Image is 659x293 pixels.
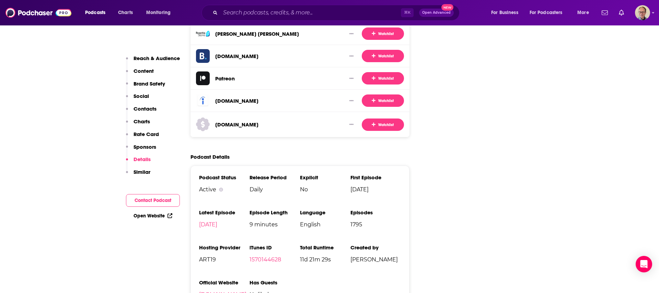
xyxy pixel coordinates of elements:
[347,30,356,37] button: Show More Button
[599,7,611,19] a: Show notifications dropdown
[199,209,250,216] h3: Latest Episode
[215,75,235,82] a: Patreon
[491,8,518,18] span: For Business
[208,5,466,21] div: Search podcasts, credits, & more...
[347,75,356,82] button: Show More Button
[635,5,650,20] span: Logged in as tommy.lynch
[372,122,394,127] span: Watchlist
[362,72,404,84] button: Watchlist
[300,209,350,216] h3: Language
[126,194,180,207] button: Contact Podcast
[250,256,281,263] a: 1570144628
[616,7,627,19] a: Show notifications dropdown
[134,156,151,162] p: Details
[199,221,217,228] a: [DATE]
[5,6,71,19] img: Podchaser - Follow, Share and Rate Podcasts
[141,7,180,18] button: open menu
[530,8,563,18] span: For Podcasters
[250,244,300,251] h3: iTunes ID
[347,121,356,128] button: Show More Button
[126,105,157,118] button: Contacts
[636,256,652,272] div: Open Intercom Messenger
[250,174,300,181] h3: Release Period
[250,279,300,286] h3: Has Guests
[199,244,250,251] h3: Hosting Provider
[199,186,250,193] div: Active
[126,55,180,68] button: Reach & Audience
[134,105,157,112] p: Contacts
[250,221,300,228] span: 9 minutes
[190,154,230,160] h2: Podcast Details
[215,31,299,37] a: [PERSON_NAME] [PERSON_NAME]
[422,11,451,14] span: Open Advanced
[635,5,650,20] button: Show profile menu
[347,53,356,59] button: Show More Button
[362,94,404,107] button: Watchlist
[250,209,300,216] h3: Episode Length
[196,71,210,85] img: Patreon logo
[350,209,401,216] h3: Episodes
[250,186,300,193] span: Daily
[126,131,159,144] button: Rate Card
[350,174,401,181] h3: First Episode
[199,174,250,181] h3: Podcast Status
[134,68,154,74] p: Content
[134,131,159,137] p: Rate Card
[372,31,394,37] span: Watchlist
[486,7,527,18] button: open menu
[126,80,165,93] button: Brand Safety
[134,55,180,61] p: Reach & Audience
[85,8,105,18] span: Podcasts
[126,118,150,131] button: Charts
[199,279,250,286] h3: Official Website
[525,7,573,18] button: open menu
[114,7,137,18] a: Charts
[126,144,156,156] button: Sponsors
[419,9,454,17] button: Open AdvancedNew
[126,93,149,105] button: Social
[134,213,172,219] a: Open Website
[134,169,150,175] p: Similar
[196,27,210,41] img: Rosetta Stone logo
[300,221,350,228] span: English
[372,54,394,59] span: Watchlist
[300,256,350,263] span: 11d 21m 29s
[199,256,250,263] span: ART19
[196,49,210,63] img: Booking.com logo
[362,27,404,40] button: Watchlist
[134,93,149,99] p: Social
[126,68,154,80] button: Content
[215,98,258,104] h3: [DOMAIN_NAME]
[347,97,356,104] button: Show More Button
[300,244,350,251] h3: Total Runtime
[126,169,150,181] button: Similar
[441,4,454,11] span: New
[215,121,258,128] a: [DOMAIN_NAME]
[635,5,650,20] img: User Profile
[350,186,401,193] span: [DATE]
[350,221,401,228] span: 1795
[126,156,151,169] button: Details
[220,7,401,18] input: Search podcasts, credits, & more...
[362,50,404,62] button: Watchlist
[118,8,133,18] span: Charts
[372,76,394,81] span: Watchlist
[134,80,165,87] p: Brand Safety
[215,53,258,59] a: [DOMAIN_NAME]
[146,8,171,18] span: Monitoring
[134,144,156,150] p: Sponsors
[350,256,401,263] span: [PERSON_NAME]
[300,174,350,181] h3: Explicit
[372,98,394,104] span: Watchlist
[350,244,401,251] h3: Created by
[362,119,404,131] button: Watchlist
[577,8,589,18] span: More
[196,94,210,108] img: Indeed.com logo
